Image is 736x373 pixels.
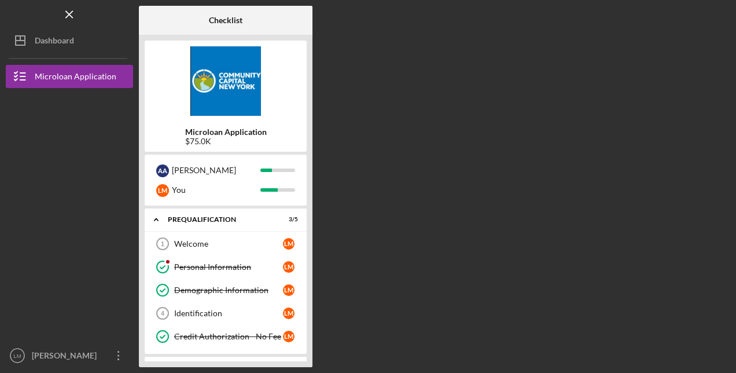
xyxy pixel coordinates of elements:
a: 4IdentificationLM [150,302,301,325]
div: Dashboard [35,29,74,55]
a: 1WelcomeLM [150,232,301,255]
div: You [172,180,260,200]
div: L M [156,184,169,197]
div: Identification [174,309,283,318]
tspan: 4 [161,310,165,317]
tspan: 1 [161,240,164,247]
div: Personal Information [174,262,283,272]
div: $75.0K [185,137,267,146]
div: L M [283,238,295,250]
div: Microloan Application [35,65,116,91]
b: Checklist [209,16,242,25]
a: Credit Authorization - No FeeLM [150,325,301,348]
b: Microloan Application [185,127,267,137]
div: L M [283,308,295,319]
div: L M [283,331,295,342]
a: Personal InformationLM [150,255,301,279]
div: L M [283,284,295,296]
div: [PERSON_NAME] [29,344,104,370]
div: A A [156,164,169,177]
div: Prequalification [168,216,269,223]
div: Demographic Information [174,286,283,295]
button: LM[PERSON_NAME] [6,344,133,367]
div: 3 / 5 [277,216,298,223]
a: Demographic InformationLM [150,279,301,302]
div: Welcome [174,239,283,248]
button: Dashboard [6,29,133,52]
div: Credit Authorization - No Fee [174,332,283,341]
div: [PERSON_NAME] [172,160,260,180]
img: Product logo [145,46,307,116]
button: Microloan Application [6,65,133,88]
text: LM [13,353,21,359]
div: L M [283,261,295,273]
